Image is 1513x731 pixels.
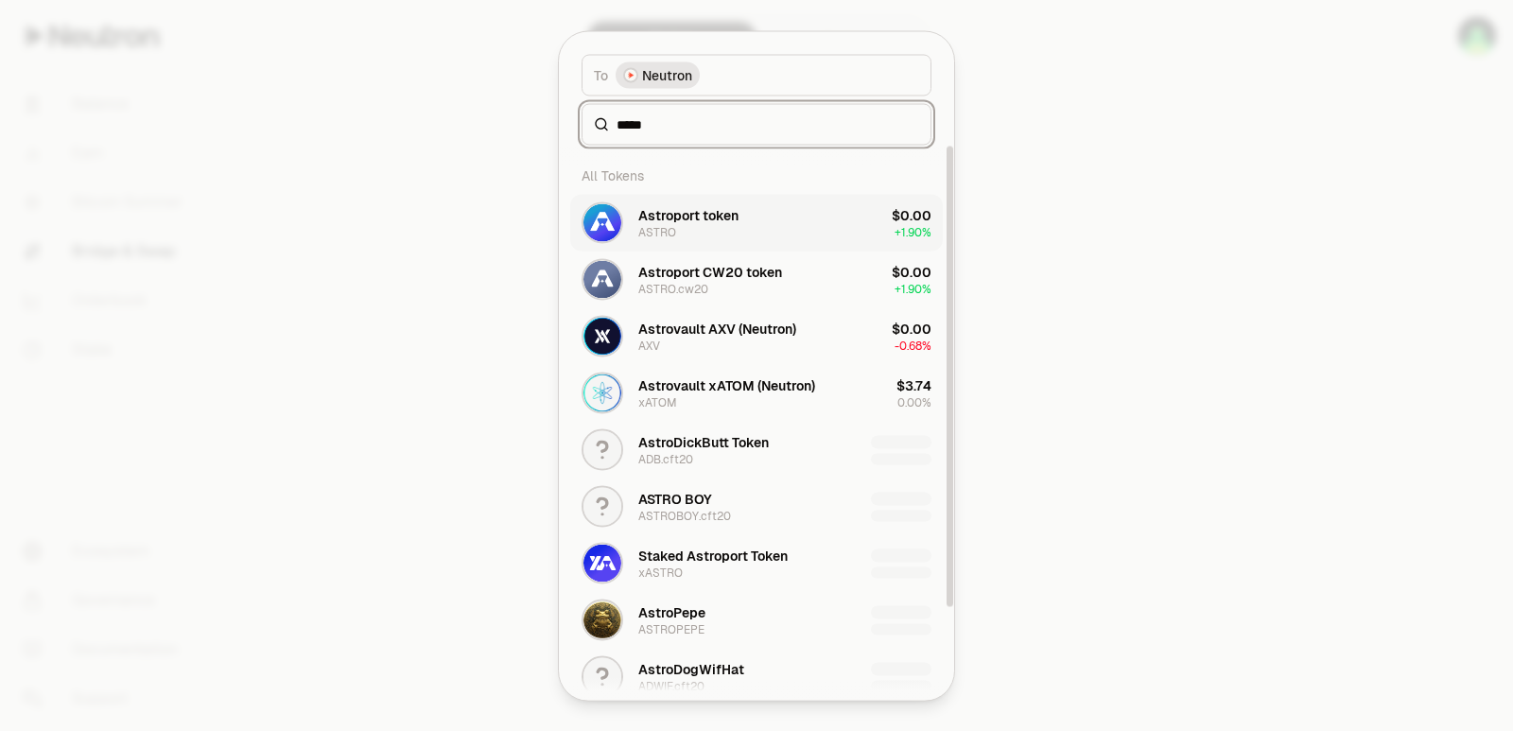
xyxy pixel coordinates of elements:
div: Staked Astroport Token [638,546,788,565]
div: $3.74 [896,375,931,394]
img: ASTRO.cw20 Logo [583,260,621,298]
span: + 1.90% [895,281,931,296]
span: + 1.90% [895,224,931,239]
div: AstroDogWifHat [638,659,744,678]
img: xATOM Logo [583,374,621,411]
div: xASTRO [638,565,683,580]
div: AstroDickButt Token [638,432,769,451]
div: ASTRO BOY [638,489,712,508]
img: AXV Logo [583,317,621,355]
div: ADB.cft20 [638,451,693,466]
button: AXV LogoAstrovault AXV (Neutron)AXV$0.00-0.68% [570,307,943,364]
div: ASTRO.cw20 [638,281,708,296]
button: xASTRO LogoStaked Astroport TokenxASTRO [570,534,943,591]
button: ASTRO LogoAstroport tokenASTRO$0.00+1.90% [570,194,943,251]
button: ASTROPEPE LogoAstroPepeASTROPEPE [570,591,943,648]
button: xATOM LogoAstrovault xATOM (Neutron)xATOM$3.740.00% [570,364,943,421]
div: $0.00 [892,205,931,224]
span: 0.00% [897,394,931,409]
button: AstroDickButt TokenADB.cft20 [570,421,943,478]
div: ASTRO [638,224,676,239]
img: Neutron Logo [625,69,636,80]
button: ASTRO.cw20 LogoAstroport CW20 tokenASTRO.cw20$0.00+1.90% [570,251,943,307]
span: To [594,65,608,84]
div: Astrovault AXV (Neutron) [638,319,796,338]
span: -0.68% [895,338,931,353]
div: ASTROBOY.cft20 [638,508,731,523]
div: Astroport CW20 token [638,262,782,281]
img: ASTROPEPE Logo [583,600,621,638]
div: ADWIF.cft20 [638,678,704,693]
img: xASTRO Logo [583,544,621,582]
button: ToNeutron LogoNeutron [582,54,931,96]
div: xATOM [638,394,677,409]
button: ASTRO BOYASTROBOY.cft20 [570,478,943,534]
div: AXV [638,338,660,353]
div: Astroport token [638,205,739,224]
img: ASTRO Logo [583,203,621,241]
div: All Tokens [570,156,943,194]
div: $0.00 [892,319,931,338]
button: AstroDogWifHatADWIF.cft20 [570,648,943,705]
div: Astrovault xATOM (Neutron) [638,375,815,394]
div: ASTROPEPE [638,621,704,636]
div: $0.00 [892,262,931,281]
div: AstroPepe [638,602,705,621]
span: Neutron [642,65,692,84]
